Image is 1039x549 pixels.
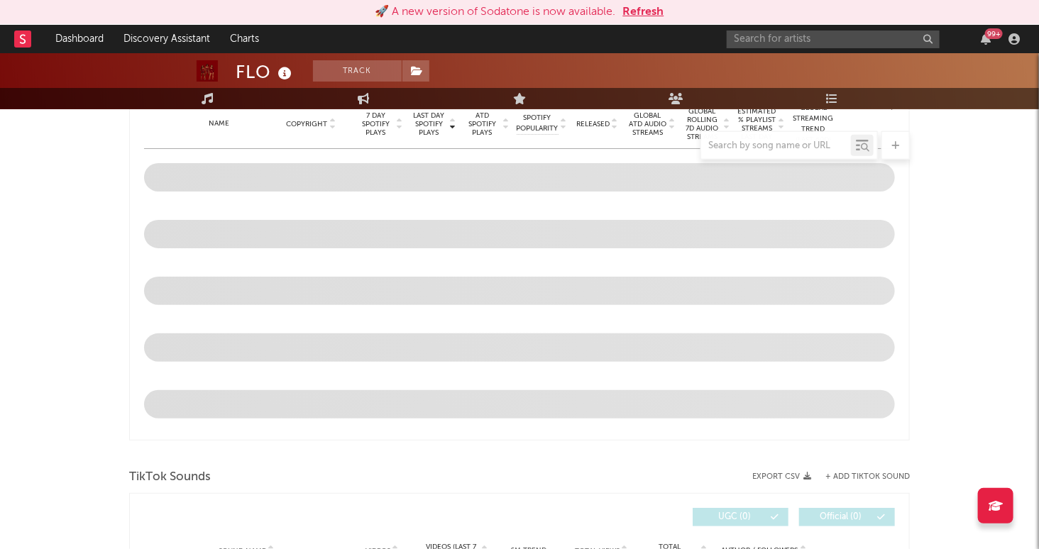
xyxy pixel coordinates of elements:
a: Charts [220,25,269,53]
a: Dashboard [45,25,114,53]
span: TikTok Sounds [129,469,211,486]
span: Released [576,120,610,128]
div: Global Streaming Trend (Last 60D) [792,103,835,145]
span: Global ATD Audio Streams [628,111,667,137]
button: Official(0) [799,508,895,526]
input: Search by song name or URL [701,140,851,152]
button: UGC(0) [693,508,788,526]
button: 99+ [981,33,991,45]
button: Refresh [623,4,664,21]
div: 🚀 A new version of Sodatone is now available. [375,4,616,21]
span: Copyright [286,120,327,128]
div: 99 + [985,28,1003,39]
div: FLO [236,60,295,84]
button: + Add TikTok Sound [825,473,910,481]
button: Export CSV [752,472,811,481]
div: Name [172,118,265,129]
span: Spotify Popularity [517,113,559,134]
button: Track [313,60,402,82]
span: UGC ( 0 ) [702,513,767,521]
span: ATD Spotify Plays [463,111,501,137]
span: 7 Day Spotify Plays [357,111,395,137]
span: Last Day Spotify Plays [410,111,448,137]
span: Global Rolling 7D Audio Streams [683,107,722,141]
span: Estimated % Playlist Streams Last Day [737,107,776,141]
button: + Add TikTok Sound [811,473,910,481]
span: Official ( 0 ) [808,513,874,521]
input: Search for artists [727,30,940,48]
a: Discovery Assistant [114,25,220,53]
